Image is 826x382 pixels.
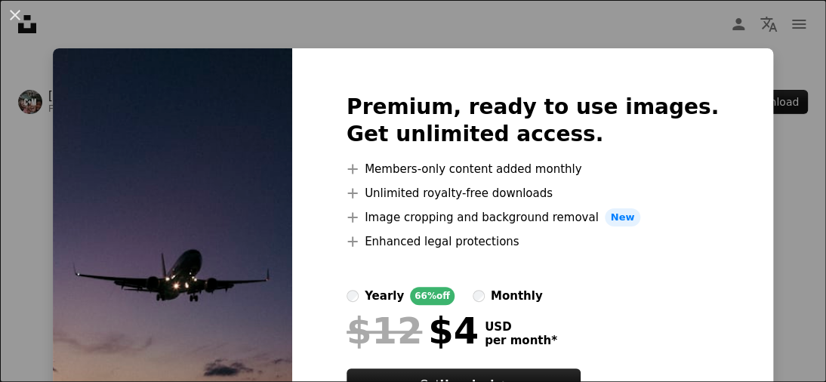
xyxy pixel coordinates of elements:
li: Image cropping and background removal [347,208,719,226]
span: New [605,208,641,226]
li: Members-only content added monthly [347,160,719,178]
span: per month * [485,334,557,347]
span: USD [485,320,557,334]
div: monthly [491,287,543,305]
div: $4 [347,311,479,350]
div: yearly [365,287,404,305]
span: $12 [347,311,422,350]
input: monthly [473,290,485,302]
input: yearly66%off [347,290,359,302]
li: Unlimited royalty-free downloads [347,184,719,202]
li: Enhanced legal protections [347,233,719,251]
h2: Premium, ready to use images. Get unlimited access. [347,94,719,148]
div: 66% off [410,287,455,305]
